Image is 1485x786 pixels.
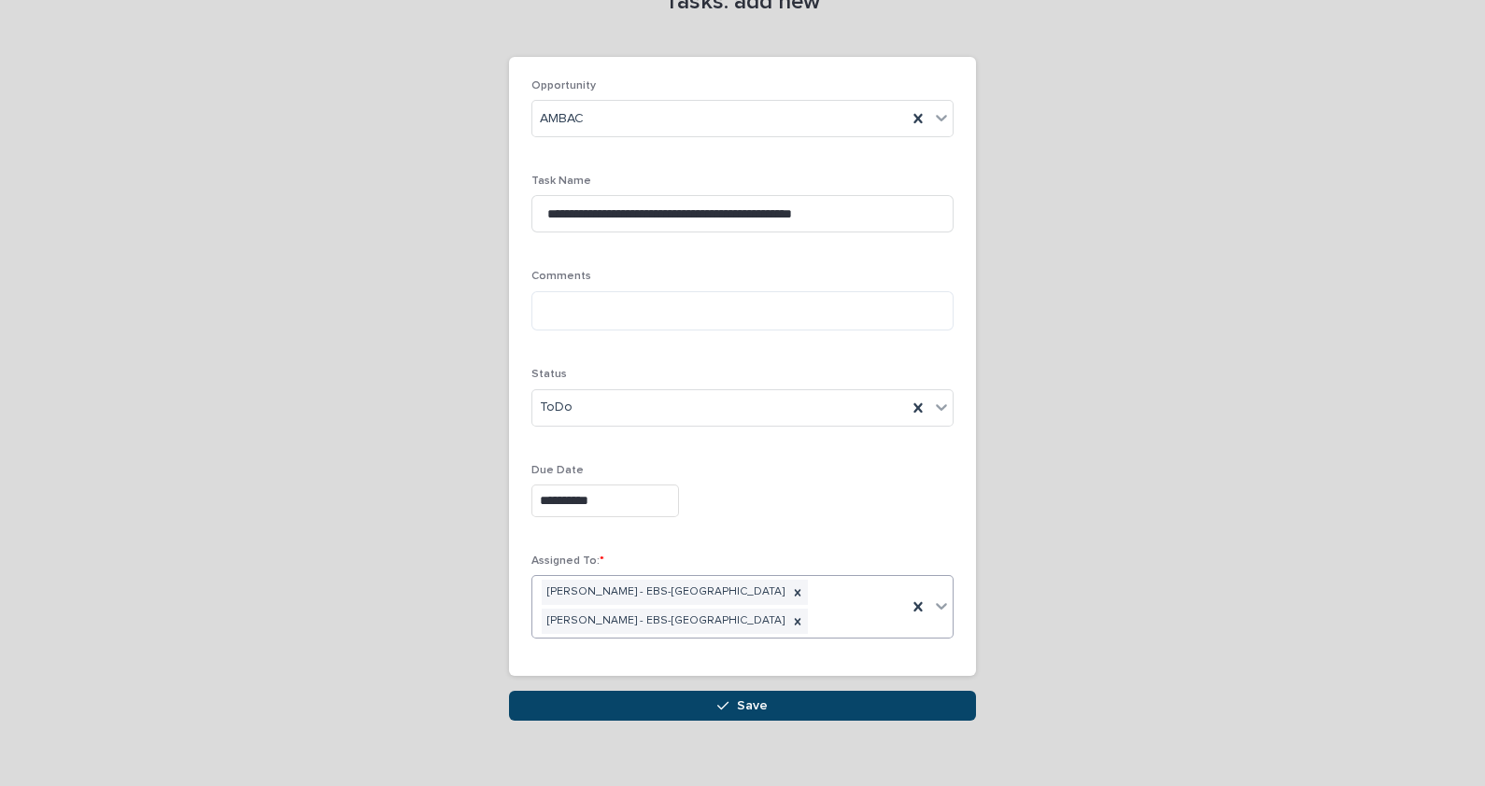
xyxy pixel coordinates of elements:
[531,80,596,91] span: Opportunity
[540,398,573,417] span: ToDo
[509,691,976,721] button: Save
[542,580,787,605] div: [PERSON_NAME] - EBS-[GEOGRAPHIC_DATA]
[531,555,604,567] span: Assigned To:
[531,271,591,282] span: Comments
[531,465,584,476] span: Due Date
[542,609,787,634] div: [PERSON_NAME] - EBS-[GEOGRAPHIC_DATA]
[540,109,584,129] span: AMBAC
[531,369,567,380] span: Status
[531,175,591,187] span: Task Name
[737,699,768,712] span: Save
